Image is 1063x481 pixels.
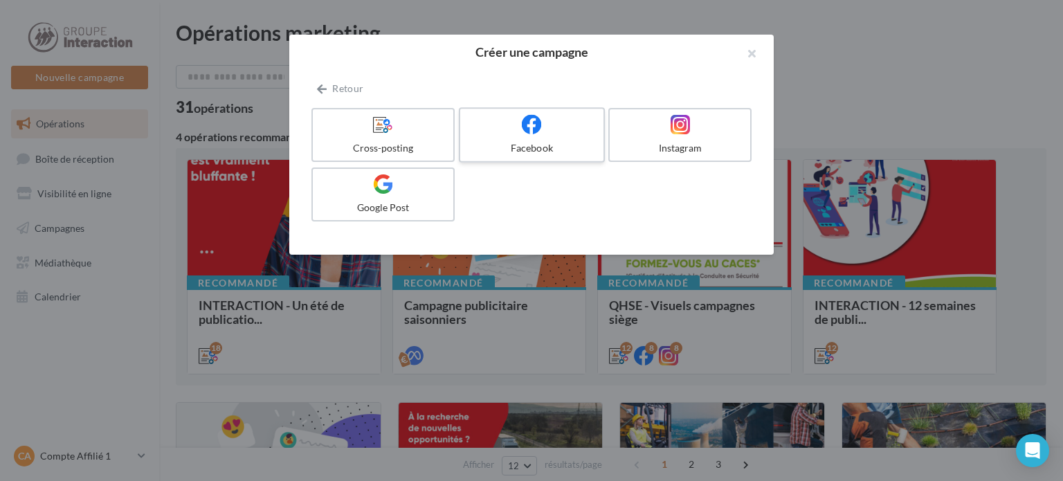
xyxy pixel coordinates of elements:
[466,141,597,155] div: Facebook
[318,201,448,215] div: Google Post
[311,46,752,58] h2: Créer une campagne
[311,80,369,97] button: Retour
[318,141,448,155] div: Cross-posting
[615,141,745,155] div: Instagram
[1016,434,1049,467] div: Open Intercom Messenger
